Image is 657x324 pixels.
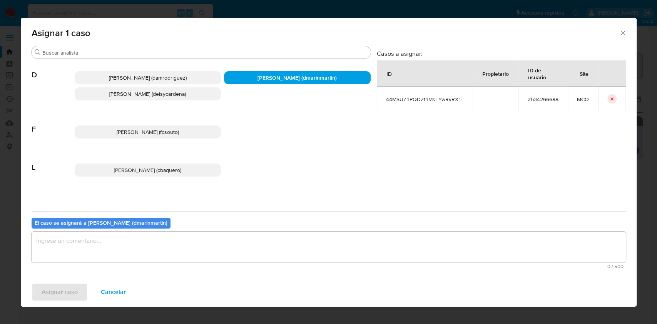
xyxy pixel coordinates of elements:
h3: Casos a asignar: [377,50,626,57]
span: Cancelar [101,284,126,301]
b: El caso se asignará a [PERSON_NAME] (dmarinmartin) [35,219,167,227]
span: D [32,59,75,80]
input: Buscar analista [42,49,368,56]
div: [PERSON_NAME] (damrodriguez) [75,71,221,84]
div: [PERSON_NAME] (dmarinmartin) [224,71,371,84]
div: assign-modal [21,18,637,307]
div: ID [377,64,401,83]
button: Buscar [35,49,41,55]
span: [PERSON_NAME] (damrodriguez) [109,74,187,82]
div: Propietario [473,64,518,83]
span: L [32,151,75,172]
span: M [32,189,75,210]
span: 2534266688 [528,96,558,103]
span: [PERSON_NAME] (cbaquero) [114,166,181,174]
span: [PERSON_NAME] (dmarinmartin) [257,74,337,82]
span: [PERSON_NAME] (fcsouto) [117,128,179,136]
span: MCO [577,96,589,103]
div: ID de usuario [519,61,567,86]
span: Máximo 500 caracteres [34,264,624,269]
div: [PERSON_NAME] (fcsouto) [75,125,221,139]
span: 44MSUZnPQDZfhMsFYwRvRXrF [386,96,463,103]
button: Cancelar [91,283,136,301]
span: [PERSON_NAME] (deisycardena) [109,90,186,98]
span: Asignar 1 caso [32,28,619,38]
div: [PERSON_NAME] (cbaquero) [75,164,221,177]
button: icon-button [607,94,617,104]
span: F [32,113,75,134]
div: [PERSON_NAME] (deisycardena) [75,87,221,100]
div: Site [570,64,598,83]
button: Cerrar ventana [619,29,626,36]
